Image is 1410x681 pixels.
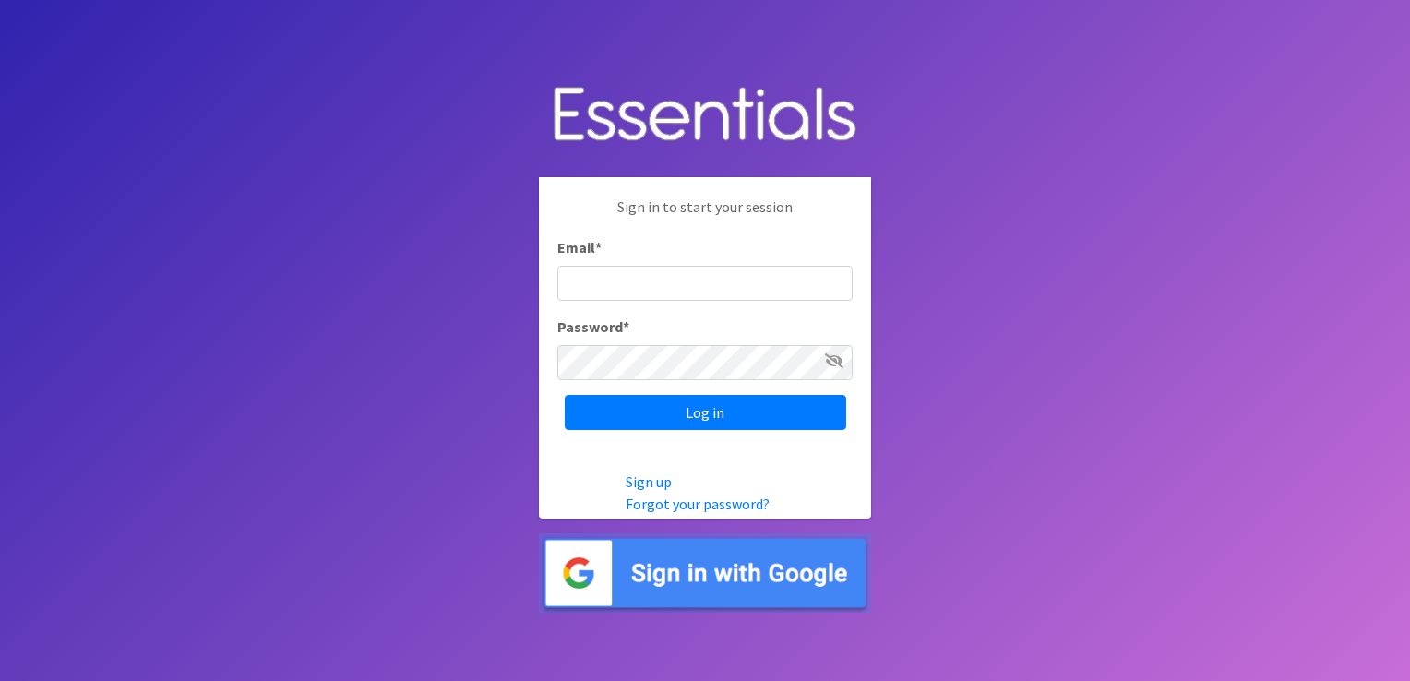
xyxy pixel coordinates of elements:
abbr: required [595,238,602,257]
p: Sign in to start your session [557,196,853,236]
a: Forgot your password? [626,495,770,513]
img: Human Essentials [539,68,871,163]
input: Log in [565,395,846,430]
abbr: required [623,317,629,336]
label: Email [557,236,602,258]
a: Sign up [626,472,672,491]
label: Password [557,316,629,338]
img: Sign in with Google [539,533,871,614]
